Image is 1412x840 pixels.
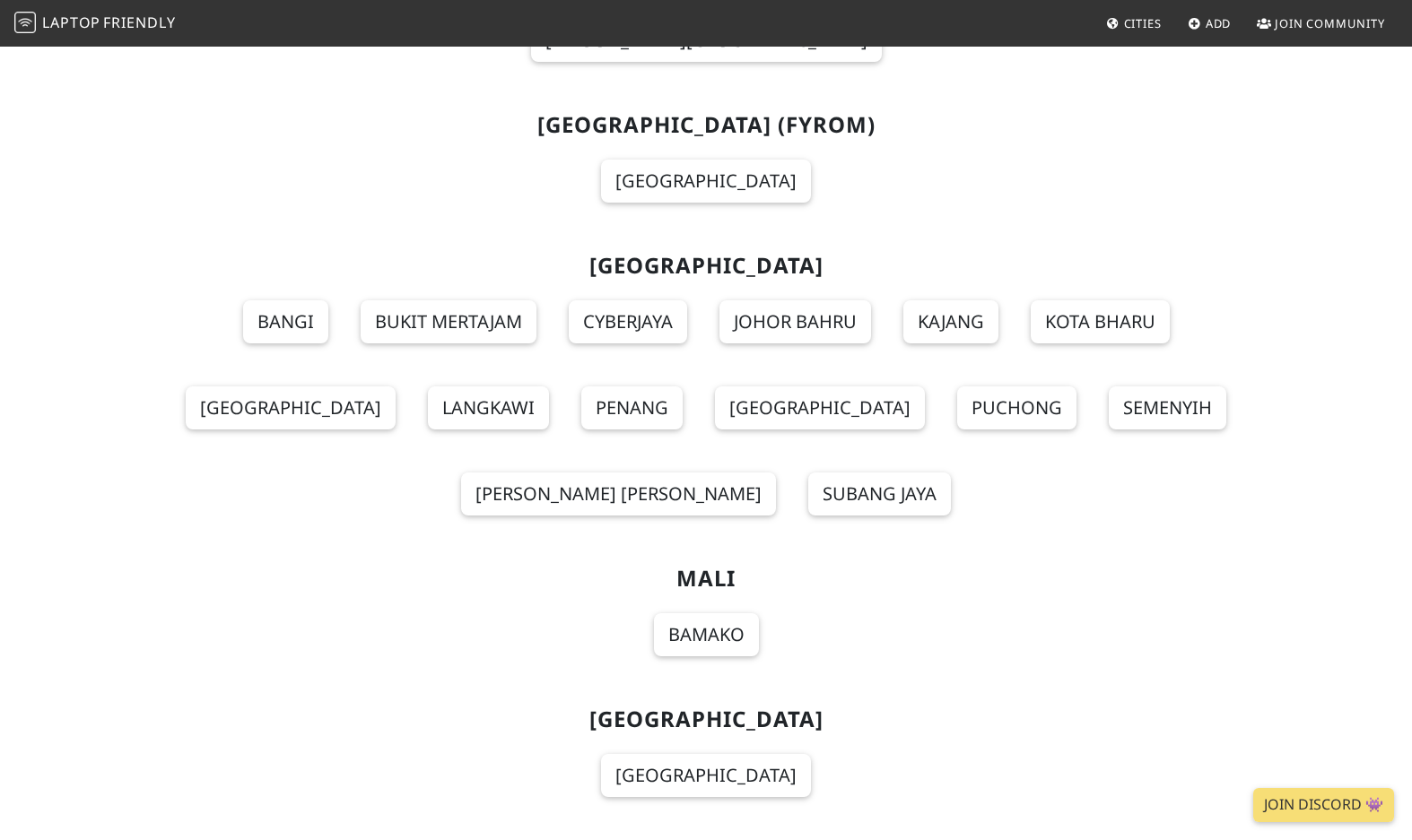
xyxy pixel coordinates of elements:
img: tab_keywords_by_traffic_grey.svg [176,104,190,118]
a: Puchong [957,386,1076,429]
a: [GEOGRAPHIC_DATA] [601,160,811,203]
a: Langkawi [428,386,549,429]
span: Join Community [1275,15,1385,31]
a: Bukit Mertajam [361,300,536,343]
h2: [GEOGRAPHIC_DATA] [125,253,1287,279]
a: Cyberjaya [569,300,687,343]
h2: Mali [125,566,1287,592]
a: Join Discord 👾 [1253,788,1394,822]
span: Laptop [42,13,100,32]
a: Semenyih [1109,386,1226,429]
a: Penang [581,386,683,429]
img: website_grey.svg [29,47,43,61]
span: Add [1206,15,1232,31]
a: LaptopFriendly LaptopFriendly [14,8,176,39]
a: [GEOGRAPHIC_DATA] [186,386,396,429]
a: Join Community [1250,7,1392,39]
h2: [GEOGRAPHIC_DATA] (FYROM) [125,112,1287,138]
a: [GEOGRAPHIC_DATA] [601,754,811,797]
img: LaptopFriendly [14,12,36,33]
span: Friendly [103,13,175,32]
img: tab_domain_overview_orange.svg [49,104,64,118]
h2: [GEOGRAPHIC_DATA] [125,706,1287,732]
span: Cities [1124,15,1162,31]
a: Kota Bharu [1031,300,1170,343]
div: Domein: [DOMAIN_NAME] [47,47,197,61]
img: logo_orange.svg [29,29,43,43]
a: Bangi [243,300,328,343]
a: Subang Jaya [808,472,951,515]
a: [PERSON_NAME] [PERSON_NAME] [461,472,776,515]
div: Domeinoverzicht [69,106,157,117]
div: Keywords op verkeer [196,106,307,117]
div: v 4.0.25 [50,29,88,43]
a: [GEOGRAPHIC_DATA] [715,386,925,429]
a: Add [1181,7,1239,39]
a: Cities [1099,7,1169,39]
a: Kajang [903,300,998,343]
a: Bamako [654,613,759,656]
a: Johor Bahru [719,300,871,343]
